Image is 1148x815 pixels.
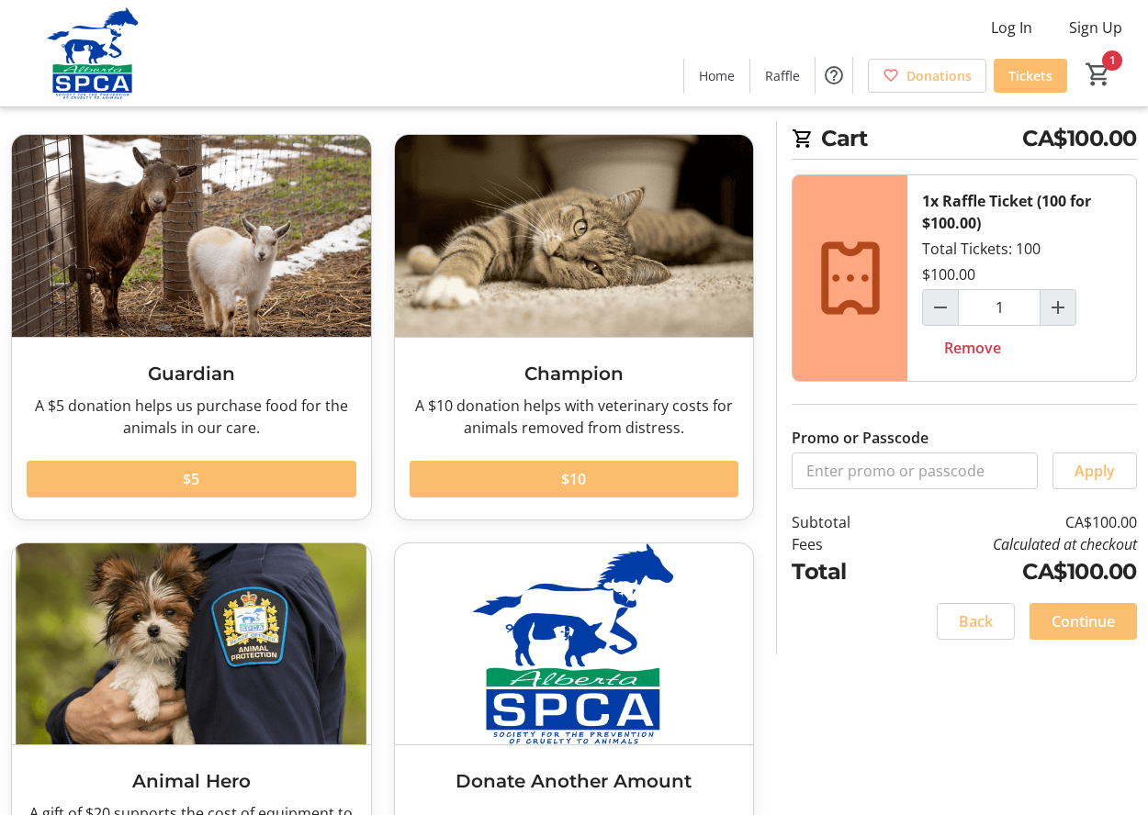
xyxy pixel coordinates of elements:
button: Log In [976,13,1047,42]
span: Tickets [1008,66,1052,85]
a: Raffle [750,59,815,93]
span: Apply [1075,460,1115,482]
button: Decrement by one [923,290,958,325]
button: $5 [27,461,356,497]
a: Home [684,59,749,93]
span: Donations [906,66,972,85]
td: Fees [792,533,892,555]
td: CA$100.00 [892,511,1137,533]
h3: Animal Hero [27,767,356,795]
label: Promo or Passcode [792,427,929,449]
button: Apply [1052,452,1137,489]
input: Raffle Ticket (100 for $100.00) Quantity [958,289,1041,326]
img: Animal Hero [12,543,371,745]
span: $10 [561,468,586,490]
h3: Champion [410,360,739,387]
td: Subtotal [792,511,892,533]
span: Log In [991,17,1032,39]
button: Increment by one [1041,290,1075,325]
input: Enter promo or passcode [792,452,1038,489]
span: Back [959,610,993,632]
td: Total [792,555,892,588]
button: Remove [922,329,1023,366]
div: A $10 donation helps with veterinary costs for animals removed from distress. [410,395,739,439]
button: Continue [1030,603,1137,640]
a: Tickets [994,59,1067,93]
button: Sign Up [1054,13,1137,42]
div: $100.00 [922,263,975,285]
h2: Cart [792,122,1137,160]
button: Help [816,57,852,94]
img: Alberta SPCA's Logo [11,7,174,99]
img: Donate Another Amount [395,543,754,745]
div: A $5 donation helps us purchase food for the animals in our care. [27,395,356,439]
td: CA$100.00 [892,555,1137,588]
td: Calculated at checkout [892,533,1137,555]
button: $10 [410,461,739,497]
h3: Guardian [27,360,356,387]
img: Guardian [12,135,371,337]
button: Cart [1082,58,1115,91]
div: Total Tickets: 100 [907,175,1136,381]
div: 1x Raffle Ticket (100 for $100.00) [922,190,1121,234]
span: CA$100.00 [1022,122,1137,155]
a: Donations [868,59,986,93]
span: Remove [944,337,1001,359]
img: Champion [395,135,754,337]
span: $5 [183,468,199,490]
span: Sign Up [1069,17,1122,39]
h3: Donate Another Amount [410,767,739,795]
span: Home [699,66,735,85]
span: Continue [1052,610,1115,632]
span: Raffle [765,66,800,85]
button: Back [937,603,1015,640]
